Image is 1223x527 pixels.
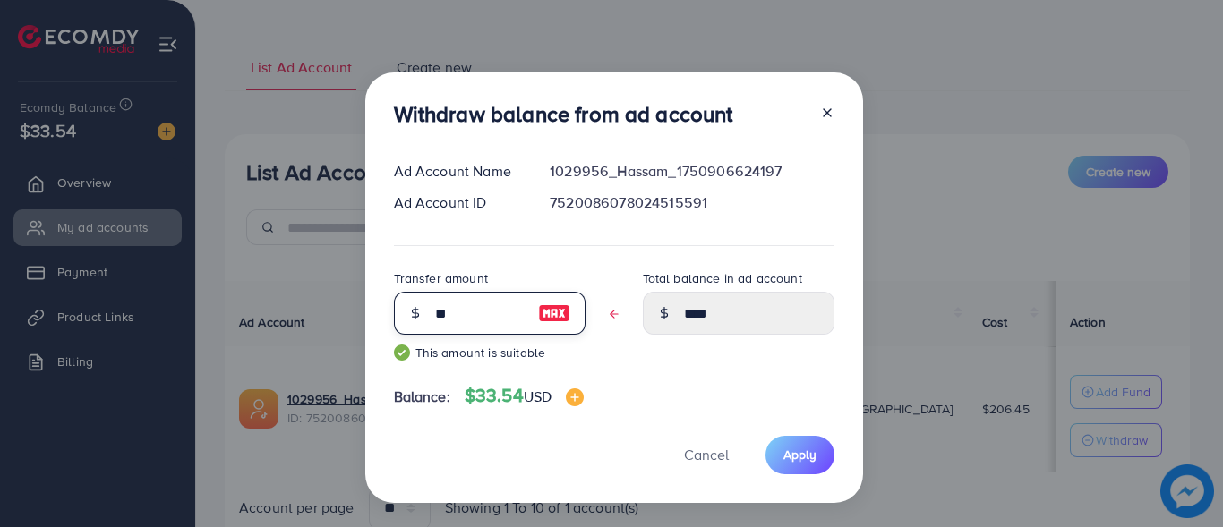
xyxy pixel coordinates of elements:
[394,344,410,361] img: guide
[538,302,570,324] img: image
[380,161,536,182] div: Ad Account Name
[643,269,802,287] label: Total balance in ad account
[524,387,552,406] span: USD
[783,446,817,463] span: Apply
[465,385,584,407] h4: $33.54
[394,344,586,361] small: This amount is suitable
[535,192,848,213] div: 7520086078024515591
[566,388,584,406] img: image
[684,445,729,464] span: Cancel
[662,436,751,474] button: Cancel
[394,269,488,287] label: Transfer amount
[394,101,733,127] h3: Withdraw balance from ad account
[394,387,450,407] span: Balance:
[380,192,536,213] div: Ad Account ID
[535,161,848,182] div: 1029956_Hassam_1750906624197
[765,436,834,474] button: Apply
